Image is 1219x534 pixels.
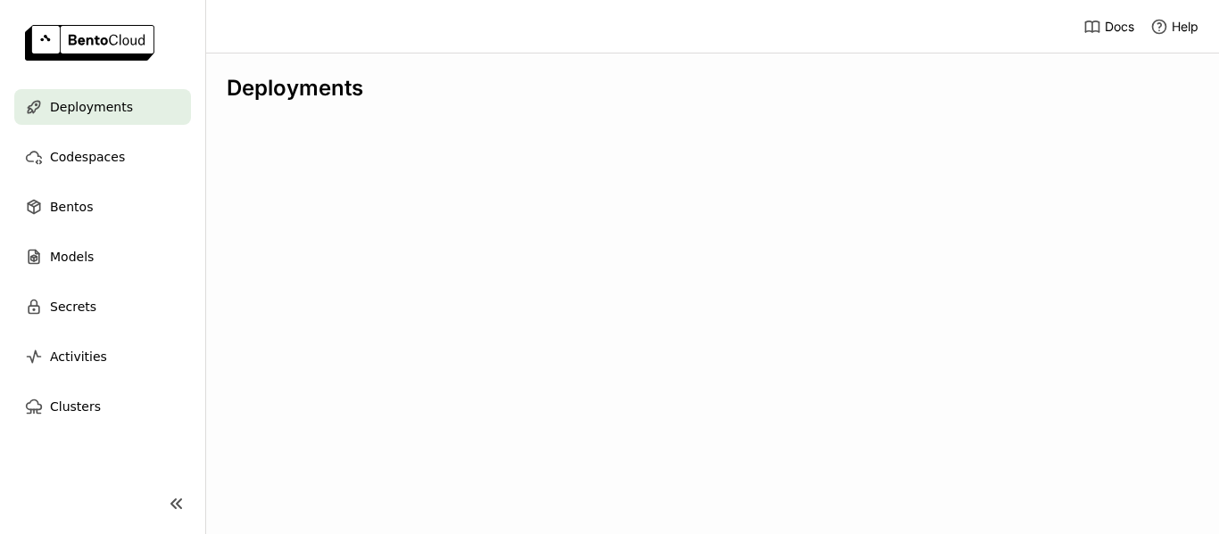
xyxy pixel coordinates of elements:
[14,189,191,225] a: Bentos
[50,346,107,367] span: Activities
[14,289,191,325] a: Secrets
[50,96,133,118] span: Deployments
[25,25,154,61] img: logo
[1105,19,1134,35] span: Docs
[50,146,125,168] span: Codespaces
[1172,19,1198,35] span: Help
[14,339,191,374] a: Activities
[14,239,191,275] a: Models
[227,75,1198,102] div: Deployments
[50,246,94,267] span: Models
[50,296,96,317] span: Secrets
[1083,18,1134,36] a: Docs
[50,396,101,417] span: Clusters
[50,196,93,218] span: Bentos
[14,389,191,424] a: Clusters
[1150,18,1198,36] div: Help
